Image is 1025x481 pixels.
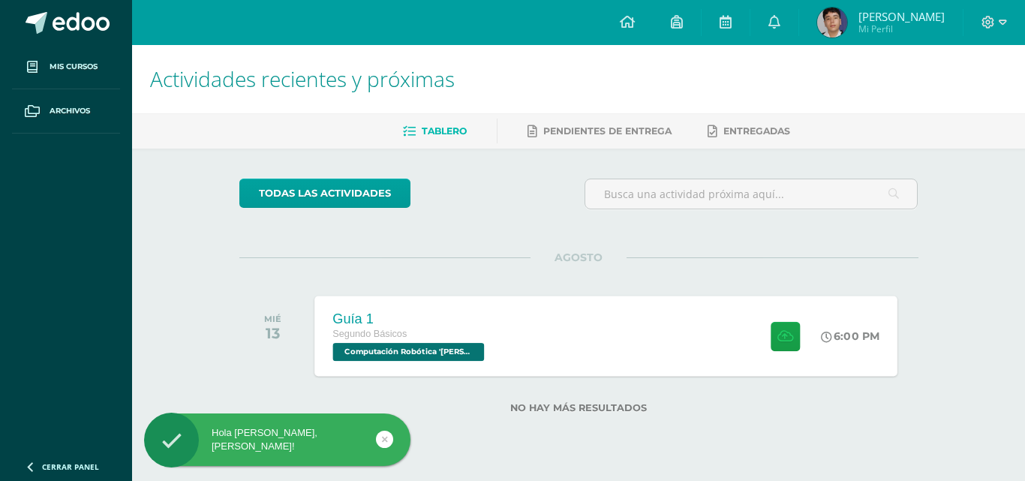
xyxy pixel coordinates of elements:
span: Segundo Básicos [332,329,407,339]
div: Guía 1 [332,311,488,326]
span: Mi Perfil [858,23,945,35]
span: Cerrar panel [42,461,99,472]
span: Pendientes de entrega [543,125,672,137]
input: Busca una actividad próxima aquí... [585,179,918,209]
span: Actividades recientes y próximas [150,65,455,93]
span: Entregadas [723,125,790,137]
div: 13 [264,324,281,342]
div: 6:00 PM [821,329,879,343]
a: Entregadas [708,119,790,143]
span: Computación Robótica 'Newton' [332,343,484,361]
span: [PERSON_NAME] [858,9,945,24]
a: Mis cursos [12,45,120,89]
a: todas las Actividades [239,179,410,208]
span: AGOSTO [531,251,627,264]
img: 30d4cb0020ab827927e67cb8ef2bd6ce.png [817,8,847,38]
label: No hay más resultados [239,402,918,413]
div: Hola [PERSON_NAME], [PERSON_NAME]! [144,426,410,453]
div: MIÉ [264,314,281,324]
span: Mis cursos [50,61,98,73]
a: Archivos [12,89,120,134]
span: Archivos [50,105,90,117]
span: Tablero [422,125,467,137]
a: Tablero [403,119,467,143]
a: Pendientes de entrega [528,119,672,143]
